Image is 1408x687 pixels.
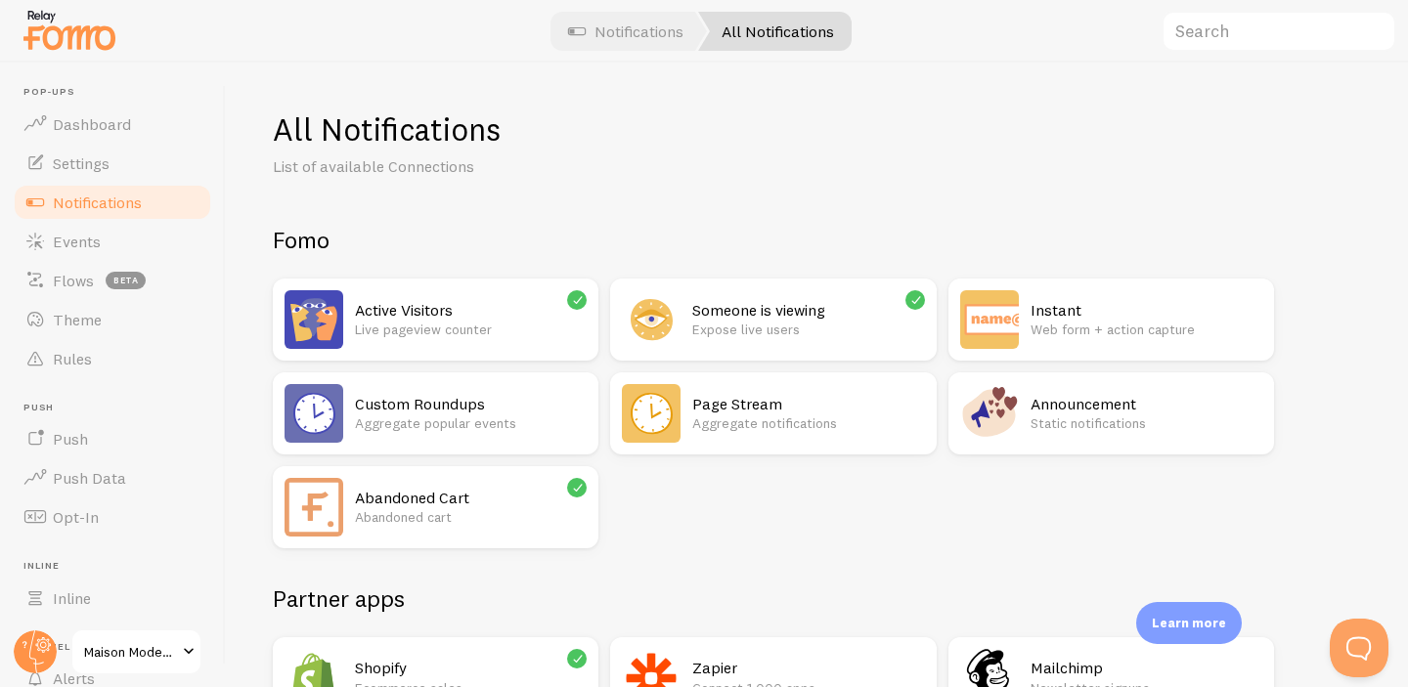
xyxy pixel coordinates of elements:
a: Theme [12,300,213,339]
img: Instant [960,290,1019,349]
h2: Partner apps [273,583,1274,614]
iframe: Help Scout Beacon - Open [1330,619,1388,677]
p: Web form + action capture [1031,320,1262,339]
h2: Page Stream [692,394,924,414]
span: Push [53,429,88,449]
img: Abandoned Cart [285,478,343,537]
a: Flows beta [12,261,213,300]
h2: Announcement [1031,394,1262,414]
h2: Abandoned Cart [355,488,587,508]
img: Custom Roundups [285,384,343,443]
a: Inline [12,579,213,618]
span: Flows [53,271,94,290]
img: Active Visitors [285,290,343,349]
a: Settings [12,144,213,183]
h2: Zapier [692,658,924,678]
img: Announcement [960,384,1019,443]
img: Page Stream [622,384,681,443]
h2: Someone is viewing [692,300,924,321]
img: fomo-relay-logo-orange.svg [21,5,118,55]
img: Someone is viewing [622,290,681,349]
span: Push Data [53,468,126,488]
span: Pop-ups [23,86,213,99]
div: Learn more [1136,602,1242,644]
p: Static notifications [1031,413,1262,433]
p: List of available Connections [273,155,742,178]
h2: Mailchimp [1031,658,1262,678]
span: Rules [53,349,92,368]
p: Abandoned cart [355,507,587,527]
p: Aggregate notifications [692,413,924,433]
span: Maison Modeste [84,640,177,664]
a: Push Data [12,458,213,497]
span: Push [23,402,213,414]
h2: Active Visitors [355,300,587,321]
span: Notifications [53,193,142,212]
span: beta [106,272,146,289]
span: Settings [53,153,110,173]
a: Opt-In [12,497,213,537]
a: Push [12,419,213,458]
a: Events [12,222,213,261]
span: Opt-In [53,507,99,527]
h1: All Notifications [273,109,1361,150]
h2: Shopify [355,658,587,678]
a: Notifications [12,183,213,222]
h2: Fomo [273,225,1274,255]
a: Rules [12,339,213,378]
span: Theme [53,310,102,329]
span: Dashboard [53,114,131,134]
span: Inline [53,588,91,608]
p: Live pageview counter [355,320,587,339]
h2: Custom Roundups [355,394,587,414]
p: Expose live users [692,320,924,339]
a: Maison Modeste [70,628,202,675]
h2: Instant [1031,300,1262,321]
span: Inline [23,560,213,573]
p: Aggregate popular events [355,413,587,433]
a: Dashboard [12,105,213,144]
p: Learn more [1152,614,1226,632]
span: Events [53,232,101,251]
